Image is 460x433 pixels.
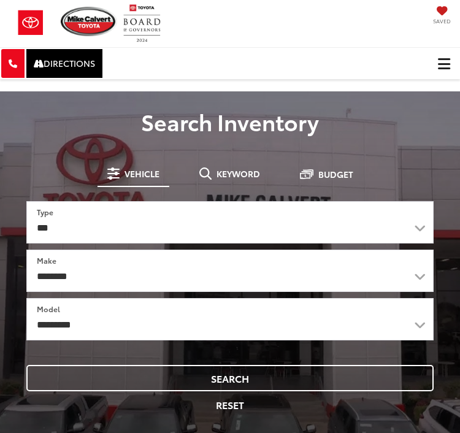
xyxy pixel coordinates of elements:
a: Directions [25,48,104,79]
label: Model [37,304,60,314]
span: Saved [433,17,451,25]
button: Reset [26,391,434,418]
label: Make [37,255,56,266]
a: My Saved Vehicles [433,10,451,25]
img: Mike Calvert Toyota [61,7,123,36]
h3: Search Inventory [9,109,451,134]
button: Search [26,365,434,391]
img: Toyota [9,4,52,41]
span: Keyword [217,169,260,178]
span: Vehicle [125,169,159,178]
span: Budget [318,170,353,178]
label: Type [37,207,53,217]
button: Click to show site navigation [428,48,460,79]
